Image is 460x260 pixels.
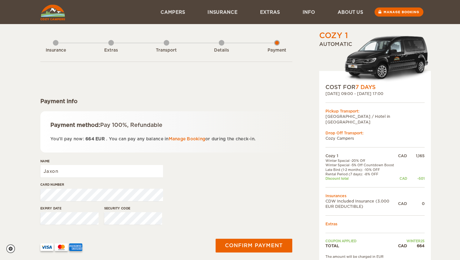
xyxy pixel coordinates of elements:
[319,41,431,83] div: Automatic
[325,163,398,167] td: Winter Special -5% Off Countdown Boost
[398,239,425,243] td: WINTER25
[325,221,425,227] td: Extras
[325,130,425,136] div: Drop Off Transport:
[216,239,292,252] button: Confirm payment
[95,137,105,141] span: EUR
[325,167,398,172] td: Late Bird (1-2 months): -10% OFF
[325,158,398,163] td: Winter Special -20% Off
[325,91,425,96] div: [DATE] 09:00 - [DATE] 17:00
[325,114,425,124] td: [GEOGRAPHIC_DATA] / Hotel in [GEOGRAPHIC_DATA]
[325,83,425,91] div: COST FOR
[398,153,407,158] div: CAD
[40,206,99,211] label: Expiry date
[50,121,282,129] div: Payment method:
[40,159,163,163] label: Name
[38,47,73,53] div: Insurance
[40,97,292,105] div: Payment info
[94,47,128,53] div: Extras
[204,47,239,53] div: Details
[398,243,407,248] div: CAD
[407,153,425,158] div: 1,165
[55,243,68,251] img: mastercard
[325,198,398,209] td: CDW Included Insurance (3.000 EUR DEDUCTIBLE)
[325,243,398,248] td: TOTAL
[169,137,206,141] a: Manage Booking
[6,244,19,253] a: Cookie settings
[40,182,163,187] label: Card number
[85,137,94,141] span: 664
[344,36,431,83] img: Volkswagen-Caddy-MaxiCrew_.png
[325,172,398,176] td: Rental Period (7 days): -8% OFF
[375,7,423,17] a: Manage booking
[407,243,425,248] div: 664
[325,193,425,198] td: Insurances
[398,201,407,206] div: CAD
[40,5,65,20] img: Cozy Campers
[355,84,376,90] span: 7 Days
[50,135,282,142] p: You'll pay now: . You can pay any balance in or during the check-in.
[260,47,294,53] div: Payment
[100,122,162,128] span: Pay 100%, Refundable
[325,254,425,259] div: The amount will be charged in EUR
[325,176,398,181] td: Discount total
[407,176,425,181] div: -501
[325,108,425,114] div: Pickup Transport:
[69,243,82,251] img: AMEX
[104,206,162,211] label: Security code
[149,47,184,53] div: Transport
[40,243,54,251] img: VISA
[325,239,398,243] td: Coupon applied
[398,176,407,181] div: CAD
[325,153,398,158] td: Cozy 1
[407,201,425,206] div: 0
[325,136,425,141] td: Cozy Campers
[319,30,348,41] div: Cozy 1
